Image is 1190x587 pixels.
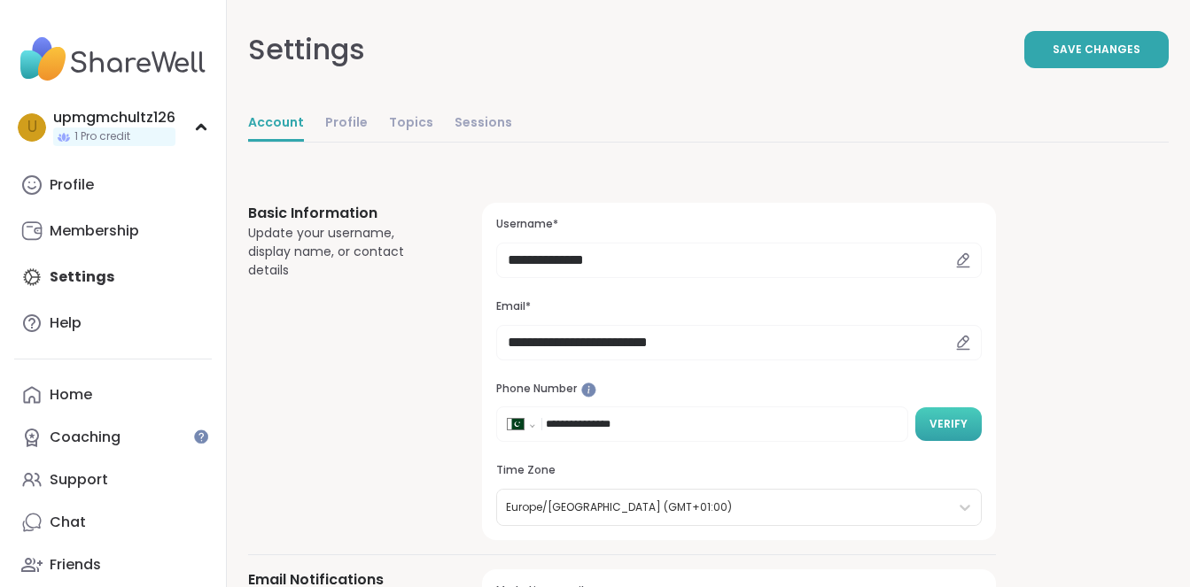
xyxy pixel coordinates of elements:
[915,407,982,441] button: Verify
[50,555,101,575] div: Friends
[496,382,982,397] h3: Phone Number
[14,544,212,586] a: Friends
[389,106,433,142] a: Topics
[496,463,982,478] h3: Time Zone
[248,28,365,71] div: Settings
[50,428,121,447] div: Coaching
[1024,31,1169,68] button: Save Changes
[53,108,175,127] div: upmgmchultz126
[50,175,94,195] div: Profile
[14,210,212,252] a: Membership
[496,299,982,314] h3: Email*
[248,203,439,224] h3: Basic Information
[27,116,37,139] span: u
[50,470,108,490] div: Support
[581,382,596,398] iframe: Spotlight
[50,313,82,333] div: Help
[50,385,92,405] div: Home
[325,106,368,142] a: Profile
[14,302,212,344] a: Help
[74,129,130,144] span: 1 Pro credit
[14,501,212,544] a: Chat
[1053,42,1140,58] span: Save Changes
[194,429,208,444] iframe: Spotlight
[14,374,212,416] a: Home
[50,513,86,532] div: Chat
[248,106,304,142] a: Account
[455,106,512,142] a: Sessions
[50,221,139,241] div: Membership
[929,416,968,432] span: Verify
[14,28,212,90] img: ShareWell Nav Logo
[496,217,982,232] h3: Username*
[14,459,212,501] a: Support
[14,164,212,206] a: Profile
[248,224,439,280] div: Update your username, display name, or contact details
[14,416,212,459] a: Coaching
